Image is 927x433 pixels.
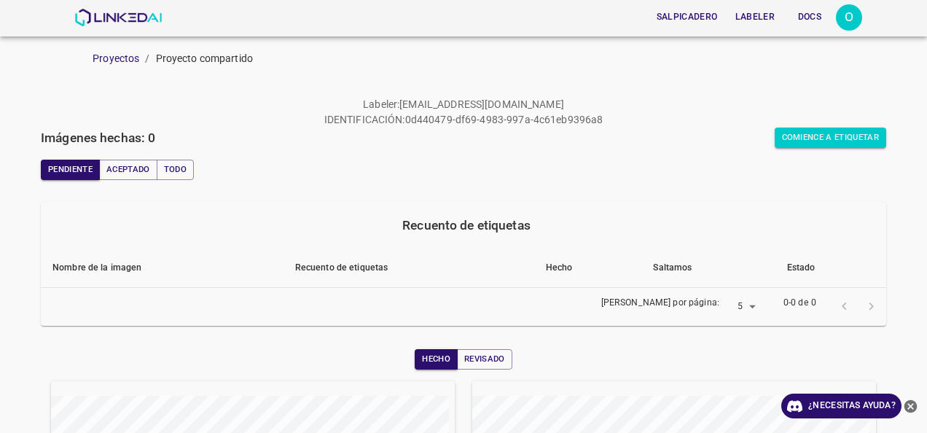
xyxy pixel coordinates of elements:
[41,128,155,148] h6: Imágenes hechas: 0
[836,4,862,31] div: O
[601,297,719,310] p: [PERSON_NAME] por página:
[725,297,760,317] div: 5
[836,4,862,31] button: Abrir configuración
[901,394,920,418] button: Cerrar Ayuda
[534,249,642,288] th: Hecho
[324,112,405,128] p: IDENTIFICACIÓN:
[157,160,194,180] button: Todo
[783,2,836,32] a: Docs
[775,249,886,288] th: Estado
[641,249,775,288] th: Saltamos
[156,51,254,66] p: Proyecto compartido
[41,160,100,180] button: Pendiente
[775,128,887,148] button: Comience a etiquetar
[399,97,564,112] p: [EMAIL_ADDRESS][DOMAIN_NAME]
[99,160,157,180] button: Aceptado
[52,215,880,235] div: Recuento de etiquetas
[786,5,833,29] button: Docs
[41,249,283,288] th: Nombre de la imagen
[145,51,149,66] li: /
[93,51,927,66] nav: pan rallado
[648,2,727,32] a: Salpicadero
[808,398,896,413] font: ¿Necesitas ayuda?
[781,394,901,418] a: ¿Necesitas ayuda?
[415,349,458,370] button: Hecho
[651,5,724,29] button: Salpicadero
[363,97,399,112] p: Labeler :
[457,349,512,370] button: Revisado
[283,249,534,288] th: Recuento de etiquetas
[405,112,603,128] p: 0d440479-df69-4983-997a-4c61eb9396a8
[74,9,163,26] img: Linked AI
[93,52,139,64] a: Proyectos
[730,5,781,29] button: Labeler
[783,297,816,310] p: 0-0 de 0
[727,2,783,32] a: Labeler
